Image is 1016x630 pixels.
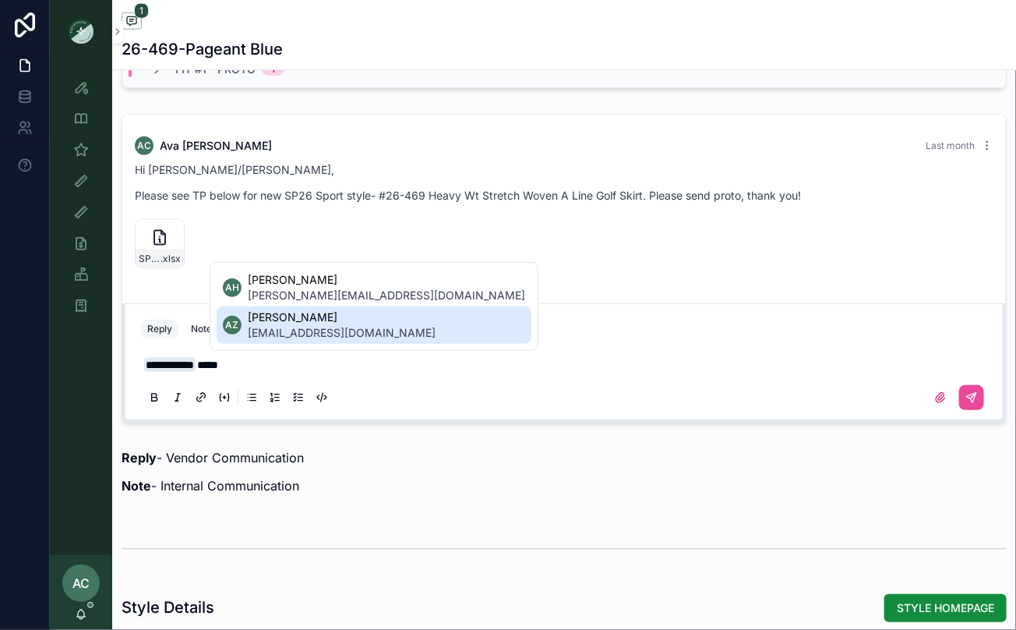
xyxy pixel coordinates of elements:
[248,272,525,288] span: [PERSON_NAME]
[50,62,112,340] div: scrollable content
[141,320,178,338] button: Reply
[122,12,142,32] button: 1
[134,3,149,19] span: 1
[160,138,272,154] span: Ava [PERSON_NAME]
[122,38,283,60] h1: 26-469-Pageant Blue
[926,140,975,151] span: Last month
[122,597,214,619] h1: Style Details
[161,253,181,265] span: .xlsx
[248,310,436,325] span: [PERSON_NAME]
[897,600,994,616] span: STYLE HOMEPAGE
[135,187,993,204] p: Please see TP below for new SP26 Sport style- #26-469 Heavy Wt Stretch Woven A Line Golf Skirt. P...
[248,288,525,303] span: [PERSON_NAME][EMAIL_ADDRESS][DOMAIN_NAME]
[122,448,1007,467] p: - Vendor Communication
[135,161,993,178] p: Hi [PERSON_NAME]/[PERSON_NAME],
[139,253,161,265] span: SP26-TN#-26-469_Winnie-Stretch-Woven-A-Line-Skirt_
[225,319,238,331] span: AZ
[122,476,1007,495] p: - Internal Communication
[122,450,157,465] strong: Reply
[137,140,151,152] span: AC
[210,262,538,351] div: Suggested mentions
[248,325,436,341] span: [EMAIL_ADDRESS][DOMAIN_NAME]
[69,19,93,44] img: App logo
[884,594,1007,622] button: STYLE HOMEPAGE
[122,478,151,494] strong: Note
[191,323,212,335] div: Note
[72,574,90,593] span: AC
[185,320,218,338] button: Note
[225,281,239,294] span: AH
